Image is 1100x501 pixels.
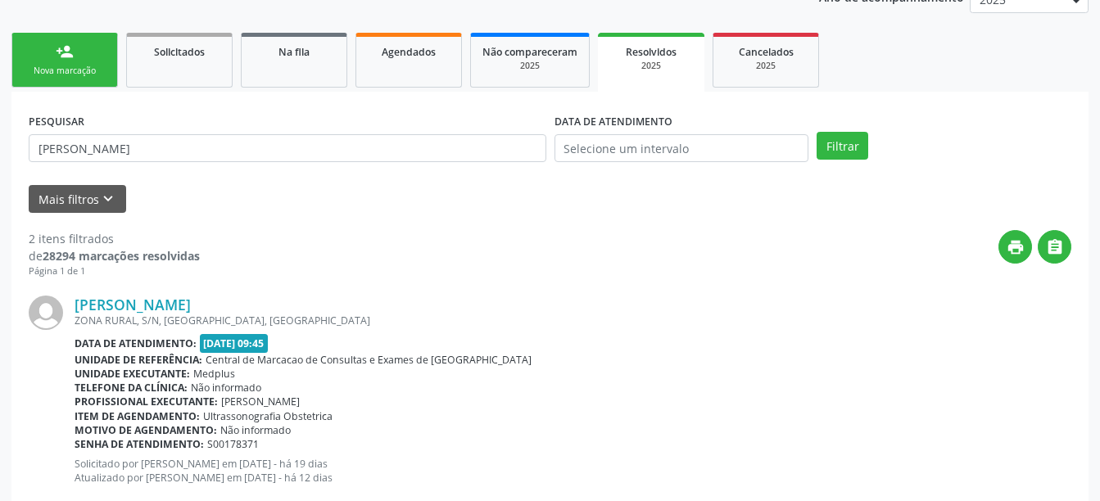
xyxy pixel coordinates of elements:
[154,45,205,59] span: Solicitados
[998,230,1032,264] button: print
[29,247,200,264] div: de
[725,60,807,72] div: 2025
[626,45,677,59] span: Resolvidos
[482,45,577,59] span: Não compareceram
[75,296,191,314] a: [PERSON_NAME]
[555,109,672,134] label: DATA DE ATENDIMENTO
[29,296,63,330] img: img
[203,409,333,423] span: Ultrassonografia Obstetrica
[29,230,200,247] div: 2 itens filtrados
[75,395,218,408] b: Profissional executante:
[75,367,190,381] b: Unidade executante:
[29,134,546,162] input: Nome, CNS
[609,60,693,72] div: 2025
[207,437,259,451] span: S00178371
[75,457,1071,485] p: Solicitado por [PERSON_NAME] em [DATE] - há 19 dias Atualizado por [PERSON_NAME] em [DATE] - há 1...
[555,134,809,162] input: Selecione um intervalo
[29,109,84,134] label: PESQUISAR
[99,190,117,208] i: keyboard_arrow_down
[75,336,197,350] b: Data de atendimento:
[43,248,200,264] strong: 28294 marcações resolvidas
[75,381,188,395] b: Telefone da clínica:
[206,353,532,367] span: Central de Marcacao de Consultas e Exames de [GEOGRAPHIC_DATA]
[382,45,436,59] span: Agendados
[29,185,126,214] button: Mais filtroskeyboard_arrow_down
[1038,230,1071,264] button: 
[1046,238,1064,256] i: 
[482,60,577,72] div: 2025
[24,65,106,77] div: Nova marcação
[278,45,310,59] span: Na fila
[75,314,1071,327] div: ZONA RURAL, S/N, [GEOGRAPHIC_DATA], [GEOGRAPHIC_DATA]
[191,381,261,395] span: Não informado
[200,334,269,353] span: [DATE] 09:45
[817,132,868,160] button: Filtrar
[221,395,300,408] span: [PERSON_NAME]
[1007,238,1025,256] i: print
[739,45,794,59] span: Cancelados
[56,43,74,61] div: person_add
[193,367,235,381] span: Medplus
[29,264,200,278] div: Página 1 de 1
[75,437,204,451] b: Senha de atendimento:
[75,409,200,423] b: Item de agendamento:
[75,353,202,367] b: Unidade de referência:
[75,423,217,437] b: Motivo de agendamento:
[220,423,291,437] span: Não informado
